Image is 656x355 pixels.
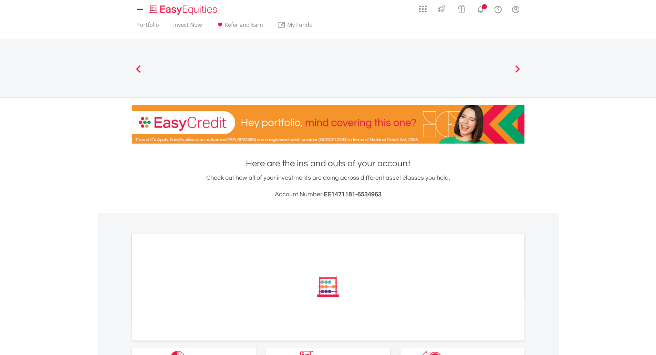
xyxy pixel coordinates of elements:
[148,4,220,15] img: EasyEquities_Logo.png
[415,2,431,13] a: AppsGrid
[507,2,524,17] a: My Profile
[132,157,524,170] h1: Here are the ins and outs of your account
[277,20,322,29] span: My Funds
[419,5,427,13] img: grid-menu-icon.svg
[472,2,489,15] a: Notifications
[147,2,220,15] a: Home page
[132,190,524,199] h3: Account Number:
[134,21,162,32] a: Portfolio
[132,105,524,144] img: EasyCredit Promotion Banner
[170,21,205,32] a: Invest Now
[225,21,263,29] span: Refer and Earn
[456,3,467,14] img: vouchers-v2.svg
[436,3,447,14] img: thrive-v2.svg
[451,2,472,14] a: Vouchers
[324,191,382,198] span: EE1471181-6534963
[489,2,507,15] a: FAQ's and Support
[132,173,524,199] div: Check out how all of your investments are doing across different asset classes you hold.
[213,21,266,32] a: Refer and Earn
